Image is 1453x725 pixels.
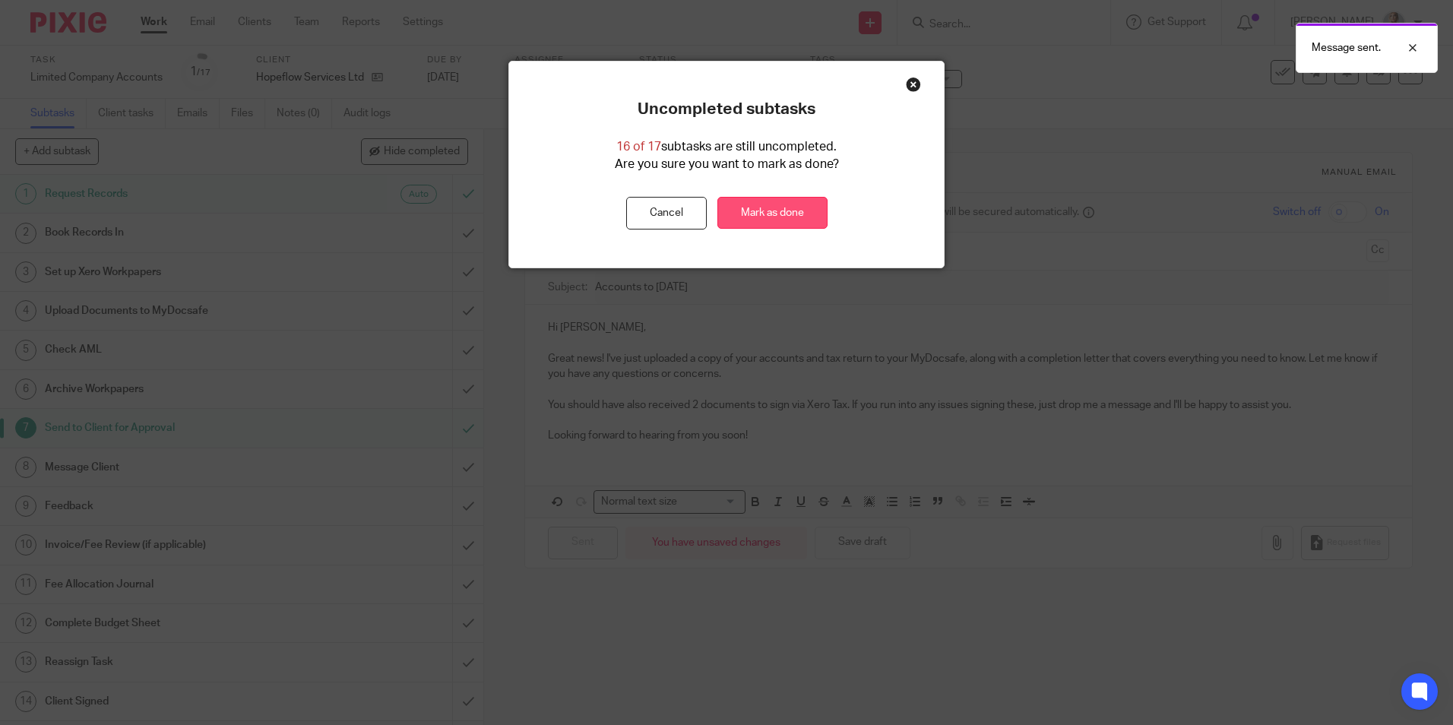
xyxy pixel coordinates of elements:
[626,197,707,230] button: Cancel
[638,100,815,119] p: Uncompleted subtasks
[616,141,661,153] span: 16 of 17
[616,138,837,156] p: subtasks are still uncompleted.
[1312,40,1381,55] p: Message sent.
[615,156,839,173] p: Are you sure you want to mark as done?
[906,77,921,92] div: Close this dialog window
[717,197,828,230] a: Mark as done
